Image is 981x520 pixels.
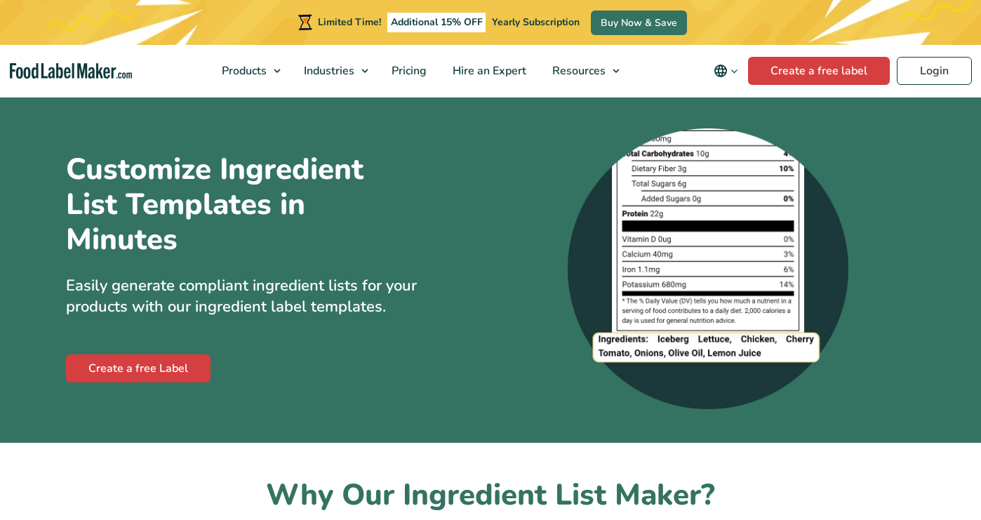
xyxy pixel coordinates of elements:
[66,476,915,515] h2: Why Our Ingredient List Maker?
[492,15,580,29] span: Yearly Subscription
[591,11,687,35] a: Buy Now & Save
[379,45,436,97] a: Pricing
[440,45,536,97] a: Hire an Expert
[540,45,627,97] a: Resources
[66,152,417,258] h1: Customize Ingredient List Templates in Minutes
[704,57,748,85] button: Change language
[387,13,486,32] span: Additional 15% OFF
[10,63,132,79] a: Food Label Maker homepage
[209,45,288,97] a: Products
[448,63,528,79] span: Hire an Expert
[291,45,375,97] a: Industries
[387,63,428,79] span: Pricing
[748,57,890,85] a: Create a free label
[318,15,381,29] span: Limited Time!
[897,57,972,85] a: Login
[300,63,356,79] span: Industries
[66,275,480,319] p: Easily generate compliant ingredient lists for your products with our ingredient label templates.
[218,63,268,79] span: Products
[568,128,848,409] img: A zoomed-in screenshot of an ingredient list at the bottom of a nutrition label.
[66,354,211,382] a: Create a free Label
[548,63,607,79] span: Resources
